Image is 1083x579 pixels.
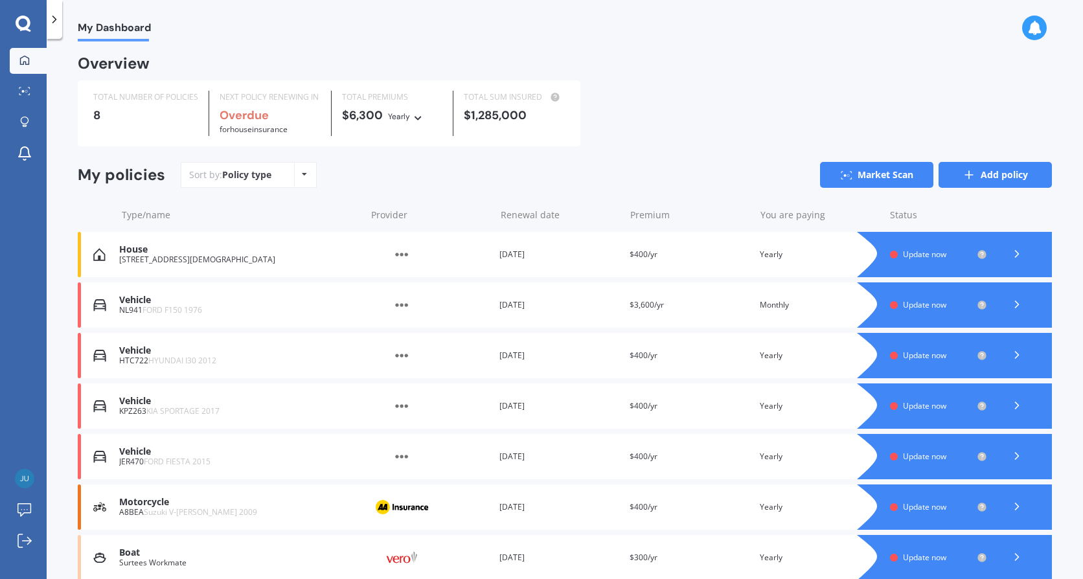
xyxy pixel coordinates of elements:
[93,248,106,261] img: House
[369,394,434,418] img: Other
[220,108,269,123] b: Overdue
[760,349,880,362] div: Yearly
[903,451,946,462] span: Update now
[630,552,657,563] span: $300/yr
[342,91,443,104] div: TOTAL PREMIUMS
[119,356,359,365] div: HTC722
[499,248,619,261] div: [DATE]
[119,508,359,517] div: A8BEA
[93,349,106,362] img: Vehicle
[93,501,106,514] img: Motorcycle
[15,469,34,488] img: be91c5c98ab1c93716518e6ffffc5491
[146,405,220,416] span: KIA SPORTAGE 2017
[148,355,216,366] span: HYUNDAI I30 2012
[903,400,946,411] span: Update now
[371,209,490,221] div: Provider
[760,248,880,261] div: Yearly
[903,501,946,512] span: Update now
[119,457,359,466] div: JER470
[369,444,434,469] img: Other
[464,109,565,122] div: $1,285,000
[119,244,359,255] div: House
[78,166,165,185] div: My policies
[369,545,434,570] img: Vero
[93,400,106,413] img: Vehicle
[144,506,257,517] span: Suzuki V-[PERSON_NAME] 2009
[820,162,933,188] a: Market Scan
[499,349,619,362] div: [DATE]
[93,109,198,122] div: 8
[630,451,657,462] span: $400/yr
[119,547,359,558] div: Boat
[760,501,880,514] div: Yearly
[903,350,946,361] span: Update now
[760,551,880,564] div: Yearly
[369,343,434,368] img: Other
[630,249,657,260] span: $400/yr
[630,400,657,411] span: $400/yr
[220,124,288,135] span: for House insurance
[93,551,106,564] img: Boat
[93,450,106,463] img: Vehicle
[903,552,946,563] span: Update now
[630,299,664,310] span: $3,600/yr
[630,209,749,221] div: Premium
[760,299,880,312] div: Monthly
[890,209,987,221] div: Status
[903,249,946,260] span: Update now
[122,209,361,221] div: Type/name
[369,293,434,317] img: Other
[222,168,271,181] div: Policy type
[499,400,619,413] div: [DATE]
[119,407,359,416] div: KPZ263
[760,450,880,463] div: Yearly
[388,110,410,123] div: Yearly
[499,551,619,564] div: [DATE]
[119,306,359,315] div: NL941
[119,295,359,306] div: Vehicle
[499,450,619,463] div: [DATE]
[78,57,150,70] div: Overview
[119,396,359,407] div: Vehicle
[119,255,359,264] div: [STREET_ADDRESS][DEMOGRAPHIC_DATA]
[760,400,880,413] div: Yearly
[93,299,106,312] img: Vehicle
[119,446,359,457] div: Vehicle
[189,168,271,181] div: Sort by:
[119,345,359,356] div: Vehicle
[760,209,880,221] div: You are paying
[93,91,198,104] div: TOTAL NUMBER OF POLICIES
[78,21,151,39] span: My Dashboard
[464,91,565,104] div: TOTAL SUM INSURED
[499,299,619,312] div: [DATE]
[630,501,657,512] span: $400/yr
[119,497,359,508] div: Motorcycle
[630,350,657,361] span: $400/yr
[499,501,619,514] div: [DATE]
[369,242,434,267] img: Other
[501,209,620,221] div: Renewal date
[369,495,434,519] img: AA
[119,558,359,567] div: Surtees Workmate
[939,162,1052,188] a: Add policy
[342,109,443,123] div: $6,300
[903,299,946,310] span: Update now
[142,304,202,315] span: FORD F150 1976
[144,456,211,467] span: FORD FIESTA 2015
[220,91,321,104] div: NEXT POLICY RENEWING IN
